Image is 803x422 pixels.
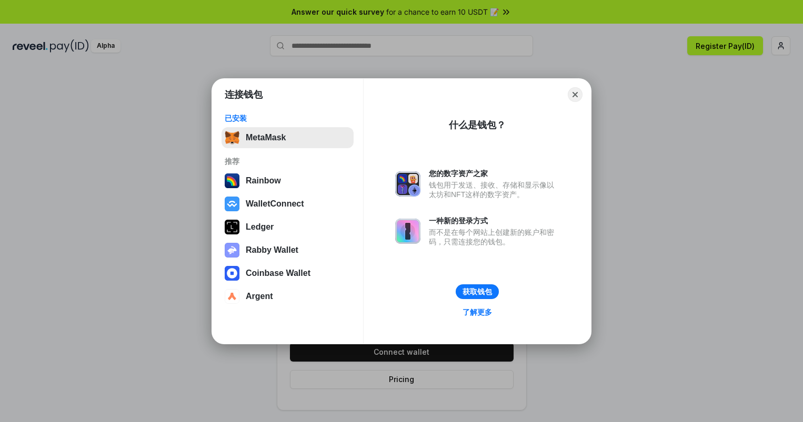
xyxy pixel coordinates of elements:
div: 您的数字资产之家 [429,169,559,178]
button: WalletConnect [222,193,354,214]
div: 推荐 [225,157,350,166]
div: MetaMask [246,133,286,142]
button: Rabby Wallet [222,240,354,261]
div: 而不是在每个网站上创建新的账户和密码，只需连接您的钱包。 [429,228,559,246]
div: 钱包用于发送、接收、存储和显示像以太坊和NFT这样的数字资产。 [429,180,559,199]
button: MetaMask [222,127,354,148]
img: svg+xml,%3Csvg%20width%3D%2228%22%20height%3D%2228%22%20viewBox%3D%220%200%2028%2028%22%20fill%3D... [225,197,239,211]
img: svg+xml,%3Csvg%20width%3D%22120%22%20height%3D%22120%22%20viewBox%3D%220%200%20120%20120%22%20fil... [225,173,239,188]
button: Ledger [222,217,354,238]
img: svg+xml,%3Csvg%20xmlns%3D%22http%3A%2F%2Fwww.w3.org%2F2000%2Fsvg%22%20fill%3D%22none%22%20viewBox... [395,171,420,197]
div: Rainbow [246,176,281,186]
div: 已安装 [225,114,350,123]
div: 获取钱包 [463,287,492,296]
img: svg+xml,%3Csvg%20fill%3D%22none%22%20height%3D%2233%22%20viewBox%3D%220%200%2035%2033%22%20width%... [225,130,239,145]
button: Close [568,87,583,102]
a: 了解更多 [456,305,498,319]
img: svg+xml,%3Csvg%20width%3D%2228%22%20height%3D%2228%22%20viewBox%3D%220%200%2028%2028%22%20fill%3D... [225,289,239,304]
button: Argent [222,286,354,307]
button: Coinbase Wallet [222,263,354,284]
img: svg+xml,%3Csvg%20xmlns%3D%22http%3A%2F%2Fwww.w3.org%2F2000%2Fsvg%22%20width%3D%2228%22%20height%3... [225,220,239,234]
div: 什么是钱包？ [449,119,506,131]
button: 获取钱包 [456,284,499,299]
button: Rainbow [222,170,354,191]
img: svg+xml,%3Csvg%20xmlns%3D%22http%3A%2F%2Fwww.w3.org%2F2000%2Fsvg%22%20fill%3D%22none%22%20viewBox... [225,243,239,258]
div: Rabby Wallet [246,245,298,255]
div: WalletConnect [246,199,304,209]
h1: 连接钱包 [225,88,263,101]
div: Coinbase Wallet [246,269,310,278]
div: Argent [246,292,273,301]
img: svg+xml,%3Csvg%20xmlns%3D%22http%3A%2F%2Fwww.w3.org%2F2000%2Fsvg%22%20fill%3D%22none%22%20viewBox... [395,219,420,244]
div: 一种新的登录方式 [429,216,559,225]
img: svg+xml,%3Csvg%20width%3D%2228%22%20height%3D%2228%22%20viewBox%3D%220%200%2028%2028%22%20fill%3D... [225,266,239,281]
div: 了解更多 [463,307,492,317]
div: Ledger [246,222,274,232]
